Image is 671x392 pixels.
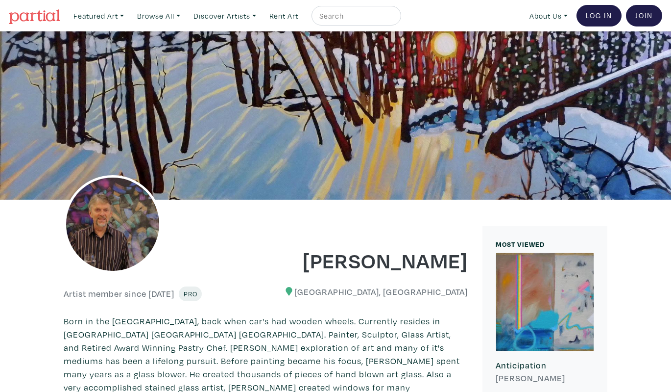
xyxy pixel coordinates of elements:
a: About Us [525,6,572,26]
h6: [PERSON_NAME] [496,373,594,384]
span: Pro [183,289,197,298]
h6: [GEOGRAPHIC_DATA], [GEOGRAPHIC_DATA] [273,287,468,297]
small: MOST VIEWED [496,239,545,249]
a: Featured Art [69,6,128,26]
h1: [PERSON_NAME] [273,247,468,273]
h6: Anticipation [496,360,594,371]
a: Join [626,5,662,26]
a: Log In [576,5,622,26]
h6: Artist member since [DATE] [64,288,174,299]
img: phpThumb.php [64,175,162,273]
input: Search [318,10,392,22]
a: Discover Artists [189,6,261,26]
a: Rent Art [265,6,303,26]
a: Browse All [133,6,185,26]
